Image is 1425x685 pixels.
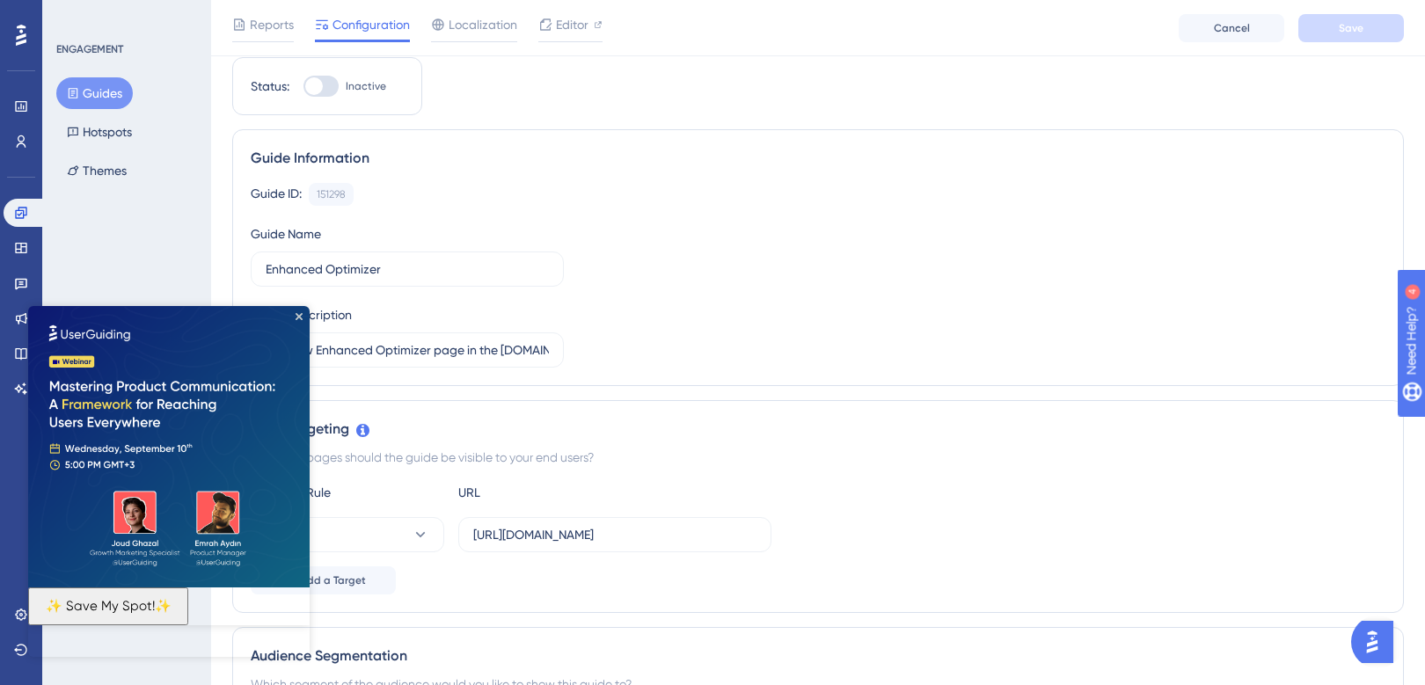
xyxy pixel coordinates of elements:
[317,187,346,201] div: 151298
[251,76,289,97] div: Status:
[266,340,549,360] input: Type your Guide’s Description here
[251,482,444,503] div: Choose A Rule
[458,482,652,503] div: URL
[300,573,366,587] span: Add a Target
[251,419,1385,440] div: Page Targeting
[56,42,123,56] div: ENGAGEMENT
[267,7,274,14] div: Close Preview
[1339,21,1363,35] span: Save
[251,517,444,552] button: equals
[556,14,588,35] span: Editor
[251,183,302,206] div: Guide ID:
[251,447,1385,468] div: On which pages should the guide be visible to your end users?
[56,155,137,186] button: Themes
[250,14,294,35] span: Reports
[56,77,133,109] button: Guides
[1179,14,1284,42] button: Cancel
[266,259,549,279] input: Type your Guide’s Name here
[1351,616,1404,668] iframe: UserGuiding AI Assistant Launcher
[1298,14,1404,42] button: Save
[346,79,386,93] span: Inactive
[251,566,396,594] button: Add a Target
[56,116,142,148] button: Hotspots
[251,304,352,325] div: Guide Description
[473,525,756,544] input: yourwebsite.com/path
[332,14,410,35] span: Configuration
[449,14,517,35] span: Localization
[251,645,1385,667] div: Audience Segmentation
[251,223,321,244] div: Guide Name
[122,9,128,23] div: 4
[41,4,110,26] span: Need Help?
[1214,21,1250,35] span: Cancel
[251,148,1385,169] div: Guide Information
